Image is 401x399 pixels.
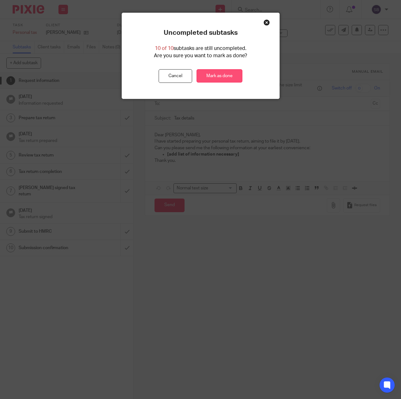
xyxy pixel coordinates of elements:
span: 10 of 10 [155,46,173,51]
a: Mark as done [197,69,242,83]
p: Uncompleted subtasks [164,29,238,37]
div: Close this dialog window [264,19,270,26]
p: subtasks are still uncompleted. [155,45,246,52]
p: Are you sure you want to mark as done? [154,52,247,59]
button: Cancel [159,69,192,83]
